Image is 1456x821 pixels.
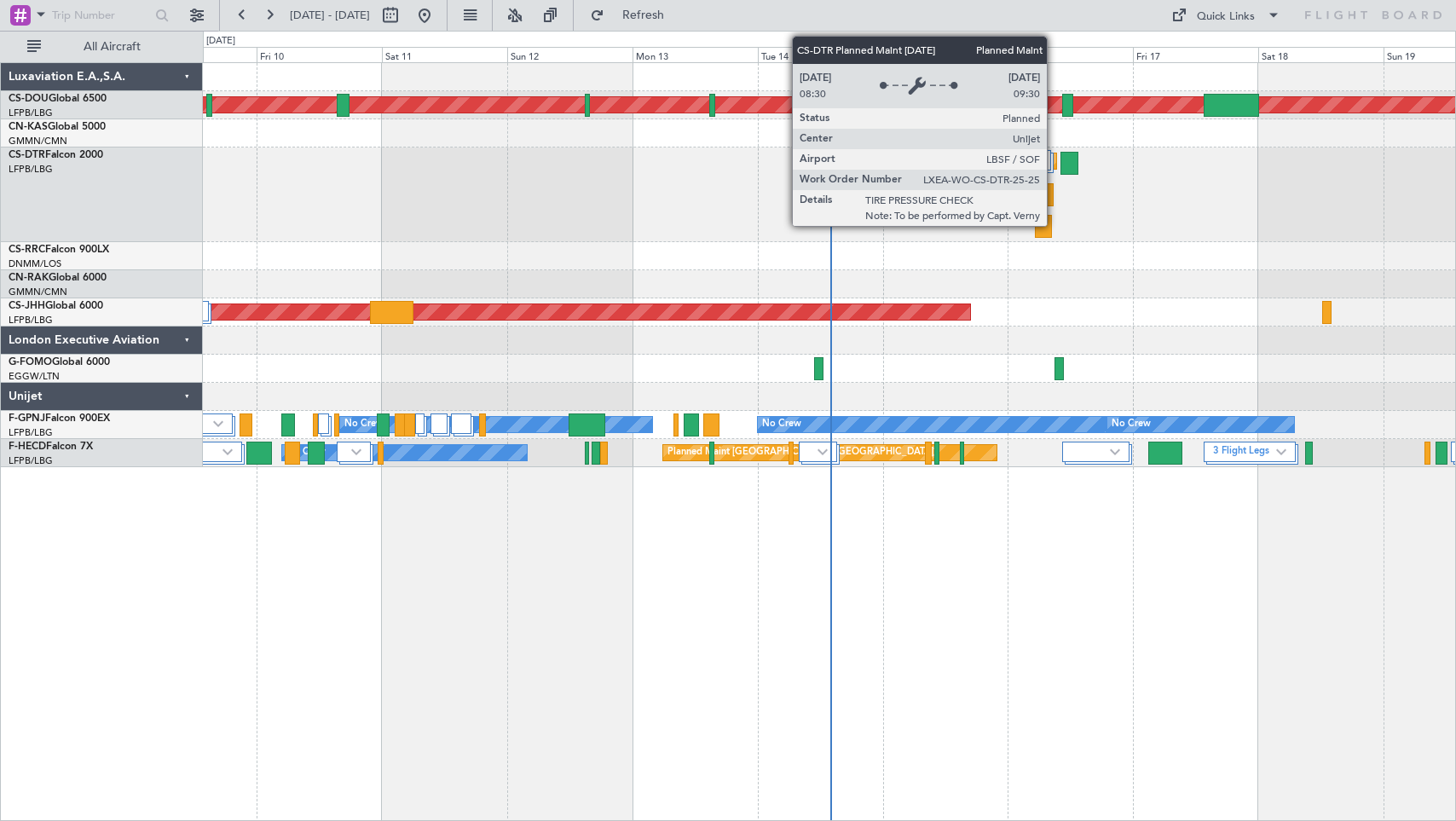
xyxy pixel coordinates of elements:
a: GMMN/CMN [9,135,67,147]
a: LFPB/LBG [9,107,53,119]
div: Tue 14 [758,47,883,62]
div: Sat 11 [382,47,507,62]
a: CS-DTRFalcon 2000 [9,150,103,160]
a: GMMN/CMN [9,286,67,298]
img: arrow-gray.svg [351,448,361,455]
div: Fri 10 [257,47,382,62]
span: G-FOMO [9,357,52,367]
a: LFPB/LBG [9,426,53,439]
div: Sat 18 [1258,47,1384,62]
label: 3 Flight Legs [1213,445,1276,460]
span: Refresh [608,9,679,21]
a: CS-JHHGlobal 6000 [9,301,103,311]
div: Planned Maint [GEOGRAPHIC_DATA] ([GEOGRAPHIC_DATA]) [667,440,936,465]
a: F-HECDFalcon 7X [9,442,93,452]
a: LFPB/LBG [9,454,53,467]
a: F-GPNJFalcon 900EX [9,413,110,424]
div: Mon 13 [633,47,758,62]
span: CN-KAS [9,122,48,132]
span: CS-DTR [9,150,45,160]
div: [DATE] [206,34,235,49]
a: LFPB/LBG [9,314,53,327]
button: Quick Links [1163,2,1289,29]
button: All Aircraft [19,33,185,61]
a: DNMM/LOS [9,257,61,270]
div: No Crew [344,412,384,437]
button: Refresh [582,2,685,29]
div: No Crew [1112,412,1151,437]
a: CN-KASGlobal 5000 [9,122,106,132]
div: Quick Links [1197,9,1255,26]
input: Trip Number [52,3,150,28]
span: F-HECD [9,442,46,452]
img: arrow-gray.svg [222,448,233,455]
div: No Crew [762,412,801,437]
div: No Crew [286,440,326,465]
div: Fri 17 [1133,47,1258,62]
a: G-FOMOGlobal 6000 [9,357,110,367]
span: CS-JHH [9,301,45,311]
span: CN-RAK [9,273,49,283]
a: CS-RRCFalcon 900LX [9,245,109,255]
div: Sun 12 [507,47,633,62]
div: Thu 16 [1008,47,1133,62]
div: Wed 15 [883,47,1008,62]
img: arrow-gray.svg [1276,448,1286,455]
a: EGGW/LTN [9,370,60,383]
a: LFPB/LBG [9,163,53,176]
a: CS-DOUGlobal 6500 [9,94,107,104]
span: CS-RRC [9,245,45,255]
span: F-GPNJ [9,413,45,424]
img: arrow-gray.svg [1110,448,1120,455]
img: arrow-gray.svg [213,420,223,427]
a: CN-RAKGlobal 6000 [9,273,107,283]
img: arrow-gray.svg [818,448,828,455]
span: CS-DOU [9,94,49,104]
span: [DATE] - [DATE] [290,8,370,23]
span: All Aircraft [44,41,180,53]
